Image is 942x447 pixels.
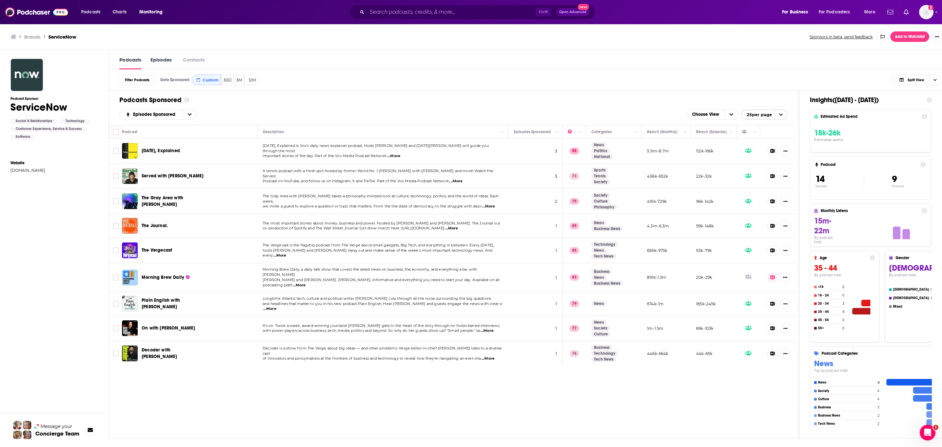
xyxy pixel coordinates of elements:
[142,247,172,253] span: The Vergecast
[119,75,155,85] button: Filter Podcasts
[818,397,876,401] h4: Culture
[13,431,22,439] img: Jon Profile
[919,5,933,19] span: Logged in as mindyn
[122,320,138,336] a: On with Kara Swisher
[696,223,714,229] p: 99k-148k
[122,143,138,159] img: Today, Explained
[142,223,168,228] span: The Journal.
[578,4,589,10] span: New
[142,148,180,154] a: [DATE], Explained
[890,31,929,42] button: Add to Watchlist
[741,110,772,120] span: 25 per page
[842,293,845,297] h4: 0
[815,185,864,188] p: Episodes
[878,381,880,385] h4: 8
[780,146,791,156] button: Show More Button
[818,422,876,426] h4: Tech News
[687,109,739,120] button: Choose View
[727,128,735,136] button: Column Actions
[647,351,669,356] p: 446k-664k
[559,10,586,14] span: Open Advanced
[821,114,919,119] h4: Estimated Ad Spend
[696,148,714,154] p: 112k-166k
[10,119,58,124] div: Social & Relationships
[591,351,618,356] a: Technology
[263,143,489,153] span: [DATE], Explained is Vox's daily news explainer podcast. Hosts [PERSON_NAME] and [DATE][PERSON_NA...
[113,8,127,17] span: Charts
[818,414,876,418] h4: Business News
[818,381,876,384] h4: News
[449,179,462,184] span: ...More
[832,96,879,104] span: ( [DATE] - [DATE] )
[568,128,577,136] div: Power Score
[591,281,623,286] a: Business News
[142,275,184,280] span: Morning Brew Daily
[591,154,613,159] a: National
[122,193,138,209] img: The Gray Area with Sean Illing
[367,7,536,17] input: Search podcasts, credits, & more...
[681,128,689,136] button: Column Actions
[780,171,791,181] button: Show More Button
[741,110,787,119] button: open menu
[263,301,503,306] span: and headlines that matter to you in his new podcast Plain English. Hear [PERSON_NAME] and guests ...
[931,288,933,292] h4: 0
[263,306,276,312] span: ...More
[591,220,606,225] a: News
[142,274,190,281] a: Morning Brew Daily
[113,223,119,229] span: Toggle select row
[822,351,942,356] h4: Podcast Categories
[24,34,41,40] h3: Brands
[810,96,921,104] h1: Insights
[842,326,845,331] h4: 0
[569,223,579,229] p: 89
[555,173,557,179] span: 3
[818,326,841,330] h4: 55+
[122,346,138,361] img: Decoder with Nilay Patel
[499,128,507,136] button: Column Actions
[647,128,677,136] div: Reach (Monthly)
[192,75,221,85] button: Custom
[113,350,119,356] span: Toggle select row
[818,405,876,409] h4: Business
[591,301,606,306] a: News
[142,148,180,153] span: [DATE], Explained
[814,216,831,236] span: 15m-22m
[142,173,203,179] span: Served with [PERSON_NAME]
[591,326,610,331] a: Society
[119,56,141,69] a: Podcasts
[591,331,610,337] a: Culture
[142,325,195,331] a: On with [PERSON_NAME]
[263,296,491,301] span: Longtime Atlantic tech, culture and political writer [PERSON_NAME] cuts through all the noise sur...
[919,5,933,19] img: User Profile
[10,59,43,91] img: ServiceNow logo
[514,128,551,136] div: Episodes Sponsored
[23,431,31,439] img: Barbara Profile
[780,196,791,206] button: Show More Button
[481,356,495,361] span: ...More
[591,128,612,136] div: Categories
[273,253,286,258] span: ...More
[933,425,938,430] span: 1
[23,421,31,429] img: Jules Profile
[878,422,880,426] h4: 2
[569,300,579,307] p: 79
[555,325,557,331] span: 1
[48,34,76,40] h3: ServiceNow
[818,302,841,306] h4: 25 - 34
[569,148,579,154] p: 93
[355,5,601,20] div: Search podcasts, credits, & more...
[10,101,98,114] h1: ServiceNow
[122,168,138,184] img: Served with Andy Roddick
[591,199,610,204] a: Culture
[113,173,119,179] span: Toggle select row
[263,128,284,136] div: Description
[687,109,724,120] span: Choose View
[113,275,119,280] span: Toggle select row
[591,248,606,253] a: News
[864,8,875,17] span: More
[113,148,119,154] span: Toggle select row
[122,270,138,285] img: Morning Brew Daily
[696,248,712,253] p: 53k-79k
[632,128,640,136] button: Column Actions
[591,168,608,173] a: Sports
